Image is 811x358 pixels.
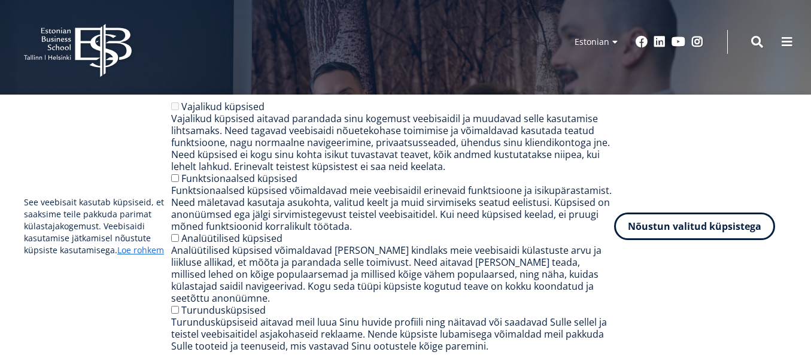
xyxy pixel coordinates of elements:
a: Youtube [672,36,685,48]
a: Facebook [636,36,648,48]
label: Funktsionaalsed küpsised [181,172,297,185]
div: Vajalikud küpsised aitavad parandada sinu kogemust veebisaidil ja muudavad selle kasutamise lihts... [171,113,614,172]
button: Nõustun valitud küpsistega [614,213,775,240]
p: See veebisait kasutab küpsiseid, et saaksime teile pakkuda parimat külastajakogemust. Veebisaidi ... [24,196,171,256]
label: Analüütilised küpsised [181,232,283,245]
label: Vajalikud küpsised [181,100,265,113]
div: Analüütilised küpsised võimaldavad [PERSON_NAME] kindlaks meie veebisaidi külastuste arvu ja liik... [171,244,614,304]
a: Linkedin [654,36,666,48]
div: Funktsionaalsed küpsised võimaldavad meie veebisaidil erinevaid funktsioone ja isikupärastamist. ... [171,184,614,232]
div: Turundusküpsiseid aitavad meil luua Sinu huvide profiili ning näitavad või saadavad Sulle sellel ... [171,316,614,352]
a: Instagram [691,36,703,48]
a: Loe rohkem [117,244,164,256]
label: Turundusküpsised [181,304,266,317]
